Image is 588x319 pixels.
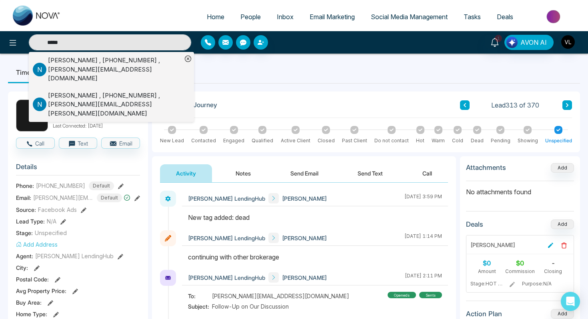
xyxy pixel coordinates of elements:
[16,181,34,190] span: Phone:
[240,13,261,21] span: People
[471,137,484,144] div: Dead
[561,35,575,49] img: User Avatar
[561,292,580,311] div: Open Intercom Messenger
[16,138,55,149] button: Call
[48,91,182,118] div: [PERSON_NAME] , [PHONE_NUMBER] , [PERSON_NAME][EMAIL_ADDRESS][PERSON_NAME][DOMAIN_NAME]
[191,137,216,144] div: Contacted
[212,302,289,311] span: Follow-Up on Our Discussion
[188,302,212,311] span: Subject:
[89,181,114,190] span: Default
[456,9,489,24] a: Tasks
[404,193,442,203] div: [DATE] 3:59 PM
[504,258,537,268] div: $0
[220,164,267,182] button: Notes
[388,292,416,298] div: Openeds
[470,241,515,249] div: [PERSON_NAME]
[16,163,140,175] h3: Details
[545,137,572,144] div: Unspecified
[97,193,122,202] span: Default
[416,137,424,144] div: Hot
[470,280,504,287] span: Stage: HOT LEAD
[504,268,537,275] div: Commission
[16,240,58,249] button: Add Address
[504,35,554,50] button: AVON AI
[16,310,47,318] span: Home Type :
[551,164,574,171] span: Add
[252,137,273,144] div: Qualified
[160,137,184,144] div: New Lead
[485,35,504,49] a: 1
[470,268,504,275] div: Amount
[491,100,539,110] span: Lead 313 of 370
[466,163,506,171] h3: Attachments
[38,205,77,214] span: Facebook Ads
[452,137,463,144] div: Cold
[212,292,349,300] span: [PERSON_NAME][EMAIL_ADDRESS][DOMAIN_NAME]
[16,193,31,202] span: Email:
[269,9,302,24] a: Inbox
[8,62,49,83] li: Timeline
[274,164,334,182] button: Send Email
[188,292,212,300] span: To:
[470,258,504,268] div: $0
[16,287,66,295] span: Avg Property Price :
[466,220,483,228] h3: Deals
[282,273,327,282] span: [PERSON_NAME]
[466,181,574,197] p: No attachments found
[16,252,33,260] span: Agent:
[35,229,67,237] span: Unspecified
[53,121,140,130] p: Last Connected: [DATE]
[188,194,265,203] span: [PERSON_NAME] LendingHub
[16,100,48,132] div: N
[404,233,442,243] div: [DATE] 1:14 PM
[281,137,310,144] div: Active Client
[33,193,93,202] span: [PERSON_NAME][EMAIL_ADDRESS][DOMAIN_NAME]
[16,298,42,307] span: Buy Area :
[506,37,518,48] img: Lead Flow
[48,56,182,83] div: [PERSON_NAME] , [PHONE_NUMBER] , [PERSON_NAME][EMAIL_ADDRESS][DOMAIN_NAME]
[188,234,265,242] span: [PERSON_NAME] LendingHub
[36,181,85,190] span: [PHONE_NUMBER]
[101,138,140,149] button: Email
[522,280,569,287] span: Purpose: N/A
[16,263,28,272] span: City :
[432,137,445,144] div: Warm
[497,13,513,21] span: Deals
[277,13,294,21] span: Inbox
[199,9,232,24] a: Home
[207,13,224,21] span: Home
[536,268,570,275] div: Closing
[223,137,244,144] div: Engaged
[551,219,574,229] button: Add
[525,8,583,26] img: Market-place.gif
[282,194,327,203] span: [PERSON_NAME]
[47,217,56,225] span: N/A
[520,38,547,47] span: AVON AI
[464,13,481,21] span: Tasks
[342,164,399,182] button: Send Text
[160,164,212,182] button: Activity
[518,137,538,144] div: Showing
[232,9,269,24] a: People
[406,164,448,182] button: Call
[551,163,574,173] button: Add
[363,9,456,24] a: Social Media Management
[466,310,502,318] h3: Action Plan
[419,292,442,298] div: sents
[302,9,363,24] a: Email Marketing
[342,137,367,144] div: Past Client
[491,137,510,144] div: Pending
[16,217,45,225] span: Lead Type:
[13,6,61,26] img: Nova CRM Logo
[318,137,335,144] div: Closed
[551,309,574,319] button: Add
[495,35,502,42] span: 1
[16,229,33,237] span: Stage:
[16,275,49,283] span: Postal Code :
[374,137,409,144] div: Do not contact
[59,138,98,149] button: Text
[35,252,114,260] span: [PERSON_NAME] LendingHub
[16,205,36,214] span: Source:
[33,63,46,76] p: N
[371,13,448,21] span: Social Media Management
